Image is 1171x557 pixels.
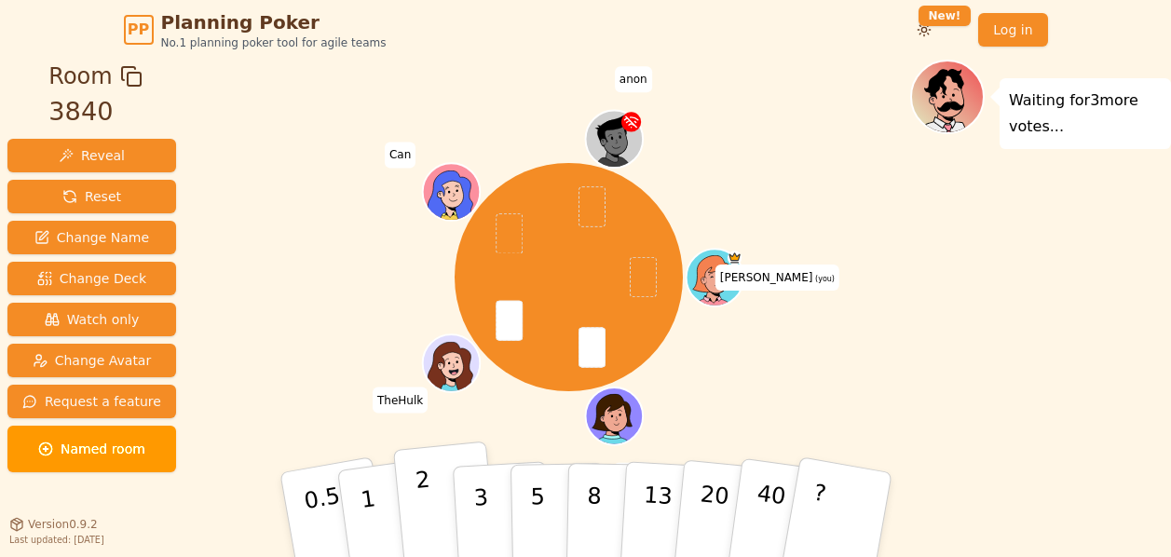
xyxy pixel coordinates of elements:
a: PPPlanning PokerNo.1 planning poker tool for agile teams [124,9,387,50]
a: Log in [978,13,1047,47]
span: Click to change your name [385,142,415,168]
button: Version0.9.2 [9,517,98,532]
button: Reset [7,180,176,213]
button: Click to change your avatar [688,251,742,305]
span: Click to change your name [615,66,652,92]
span: Theis is the host [727,251,741,265]
span: Reset [62,187,121,206]
button: New! [907,13,941,47]
div: 3840 [48,93,142,131]
span: Click to change your name [715,265,839,291]
span: No.1 planning poker tool for agile teams [161,35,387,50]
span: Change Deck [37,269,146,288]
span: Version 0.9.2 [28,517,98,532]
button: Request a feature [7,385,176,418]
span: Room [48,60,112,93]
span: Click to change your name [373,387,428,413]
button: Change Deck [7,262,176,295]
button: Change Avatar [7,344,176,377]
span: Change Name [34,228,149,247]
p: Waiting for 3 more votes... [1009,88,1162,140]
button: Reveal [7,139,176,172]
span: (you) [812,275,835,283]
span: Planning Poker [161,9,387,35]
div: New! [919,6,972,26]
span: Last updated: [DATE] [9,535,104,545]
span: Reveal [59,146,125,165]
button: Change Name [7,221,176,254]
button: Watch only [7,303,176,336]
span: Change Avatar [33,351,152,370]
span: Watch only [45,310,140,329]
button: Named room [7,426,176,472]
span: PP [128,19,149,41]
span: Named room [38,440,145,458]
span: Request a feature [22,392,161,411]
